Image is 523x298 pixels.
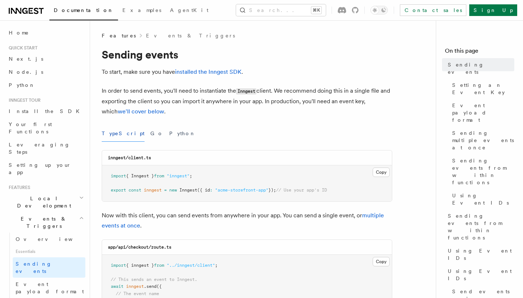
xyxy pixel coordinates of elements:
[373,257,390,266] button: Copy
[146,32,235,39] a: Events & Triggers
[13,233,85,246] a: Overview
[276,188,327,193] span: // Use your app's ID
[6,105,85,118] a: Install the SDK
[452,192,514,206] span: Using Event IDs
[154,173,164,178] span: from
[6,212,85,233] button: Events & Triggers
[102,48,392,61] h1: Sending events
[6,195,79,209] span: Local Development
[445,47,514,58] h4: On this page
[116,291,159,296] span: // The event name
[452,129,514,151] span: Sending multiple events at once
[150,125,163,142] button: Go
[6,65,85,78] a: Node.js
[449,99,514,126] a: Event payload format
[54,7,114,13] span: Documentation
[111,277,197,282] span: // This sends an event to Inngest.
[6,215,79,230] span: Events & Triggers
[445,58,514,78] a: Sending events
[9,82,35,88] span: Python
[16,281,84,294] span: Event payload format
[16,261,52,274] span: Sending events
[400,4,466,16] a: Contact sales
[9,108,84,114] span: Install the SDK
[154,263,164,268] span: from
[197,188,210,193] span: ({ id
[6,45,37,51] span: Quick start
[6,118,85,138] a: Your first Functions
[6,26,85,39] a: Home
[373,168,390,177] button: Copy
[449,154,514,189] a: Sending events from within functions
[126,263,154,268] span: { inngest }
[445,209,514,244] a: Sending events from within functions
[215,188,268,193] span: "acme-storefront-app"
[16,236,90,242] span: Overview
[215,263,218,268] span: ;
[6,158,85,179] a: Setting up your app
[102,86,392,117] p: In order to send events, you'll need to instantiate the client. We recommend doing this in a sing...
[129,188,141,193] span: const
[144,284,157,289] span: .send
[6,185,30,190] span: Features
[118,108,164,115] a: we'll cover below
[448,212,514,241] span: Sending events from within functions
[9,29,29,36] span: Home
[169,188,177,193] span: new
[452,157,514,186] span: Sending events from within functions
[157,284,162,289] span: ({
[13,246,85,257] span: Essentials
[111,263,126,268] span: import
[448,247,514,262] span: Using Event IDs
[118,2,166,20] a: Examples
[102,32,136,39] span: Features
[108,155,151,160] code: inngest/client.ts
[169,125,196,142] button: Python
[445,244,514,265] a: Using Event IDs
[9,142,70,155] span: Leveraging Steps
[452,102,514,124] span: Event payload format
[6,52,85,65] a: Next.js
[311,7,321,14] kbd: ⌘K
[175,68,242,75] a: installed the Inngest SDK
[210,188,212,193] span: :
[179,188,197,193] span: Inngest
[445,265,514,285] a: Using Event IDs
[170,7,208,13] span: AgentKit
[126,284,144,289] span: inngest
[6,78,85,92] a: Python
[449,78,514,99] a: Setting an Event Key
[122,7,161,13] span: Examples
[448,61,514,76] span: Sending events
[6,138,85,158] a: Leveraging Steps
[236,4,326,16] button: Search...⌘K
[9,162,71,175] span: Setting up your app
[452,81,514,96] span: Setting an Event Key
[469,4,517,16] a: Sign Up
[190,173,192,178] span: ;
[166,2,213,20] a: AgentKit
[102,125,145,142] button: TypeScript
[448,267,514,282] span: Using Event IDs
[102,67,392,77] p: To start, make sure you have .
[102,212,384,229] a: multiple events at once
[167,263,215,268] span: "../inngest/client"
[164,188,167,193] span: =
[9,69,43,75] span: Node.js
[9,121,52,134] span: Your first Functions
[268,188,276,193] span: });
[370,6,388,15] button: Toggle dark mode
[144,188,162,193] span: inngest
[108,245,171,250] code: app/api/checkout/route.ts
[126,173,154,178] span: { Inngest }
[13,257,85,278] a: Sending events
[449,126,514,154] a: Sending multiple events at once
[236,88,256,94] code: Inngest
[111,188,126,193] span: export
[49,2,118,20] a: Documentation
[6,192,85,212] button: Local Development
[13,278,85,298] a: Event payload format
[449,189,514,209] a: Using Event IDs
[6,97,41,103] span: Inngest tour
[9,56,43,62] span: Next.js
